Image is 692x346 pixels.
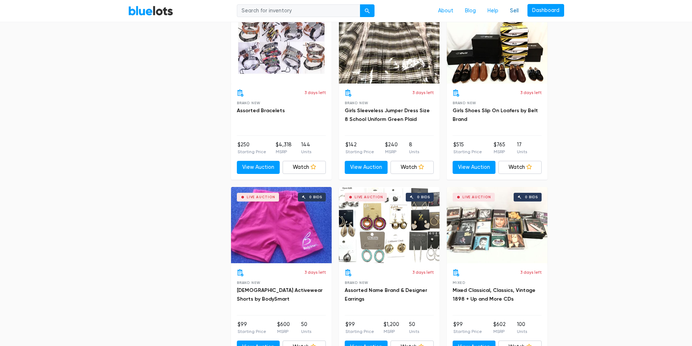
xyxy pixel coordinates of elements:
[409,148,419,155] p: Units
[237,281,260,285] span: Brand New
[301,148,311,155] p: Units
[517,328,527,335] p: Units
[301,141,311,155] li: 144
[276,148,292,155] p: MSRP
[493,328,506,335] p: MSRP
[412,269,434,276] p: 3 days left
[345,161,388,174] a: View Auction
[520,89,542,96] p: 3 days left
[128,5,173,16] a: BlueLots
[345,321,374,335] li: $99
[237,4,360,17] input: Search for inventory
[301,328,311,335] p: Units
[482,4,504,18] a: Help
[412,89,434,96] p: 3 days left
[309,195,322,199] div: 0 bids
[276,141,292,155] li: $4,318
[345,148,374,155] p: Starting Price
[417,195,430,199] div: 0 bids
[238,148,266,155] p: Starting Price
[277,321,290,335] li: $600
[520,269,542,276] p: 3 days left
[447,7,547,84] a: Live Auction 0 bids
[345,328,374,335] p: Starting Price
[339,7,440,84] a: Live Auction 0 bids
[459,4,482,18] a: Blog
[447,187,547,263] a: Live Auction 0 bids
[453,161,496,174] a: View Auction
[453,107,538,122] a: Girls Shoes Slip On Loafers by Belt Brand
[453,148,482,155] p: Starting Price
[283,161,326,174] a: Watch
[238,321,266,335] li: $99
[493,321,506,335] li: $602
[231,7,332,84] a: Live Auction 0 bids
[453,141,482,155] li: $515
[409,321,419,335] li: 50
[453,287,535,302] a: Mixed Classical, Classics, Vintage 1898 + Up and More CDs
[504,4,525,18] a: Sell
[525,195,538,199] div: 0 bids
[453,321,482,335] li: $99
[494,148,505,155] p: MSRP
[517,321,527,335] li: 100
[345,107,430,122] a: Girls Sleeveless Jumper Dress Size 8 School Uniform Green Plaid
[384,328,399,335] p: MSRP
[453,281,465,285] span: Mixed
[409,141,419,155] li: 8
[462,195,491,199] div: Live Auction
[385,141,398,155] li: $240
[237,107,285,114] a: Assorted Bracelets
[385,148,398,155] p: MSRP
[517,148,527,155] p: Units
[517,141,527,155] li: 17
[237,161,280,174] a: View Auction
[339,187,440,263] a: Live Auction 0 bids
[345,141,374,155] li: $142
[453,101,476,105] span: Brand New
[527,4,564,17] a: Dashboard
[237,101,260,105] span: Brand New
[432,4,459,18] a: About
[231,187,332,263] a: Live Auction 0 bids
[277,328,290,335] p: MSRP
[345,281,368,285] span: Brand New
[304,269,326,276] p: 3 days left
[238,141,266,155] li: $250
[409,328,419,335] p: Units
[355,195,383,199] div: Live Auction
[345,287,427,302] a: Assorted Name Brand & Designer Earrings
[238,328,266,335] p: Starting Price
[390,161,434,174] a: Watch
[237,287,323,302] a: [DEMOGRAPHIC_DATA] Activewear Shorts by BodySmart
[304,89,326,96] p: 3 days left
[384,321,399,335] li: $1,200
[498,161,542,174] a: Watch
[453,328,482,335] p: Starting Price
[301,321,311,335] li: 50
[345,101,368,105] span: Brand New
[247,195,275,199] div: Live Auction
[494,141,505,155] li: $765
